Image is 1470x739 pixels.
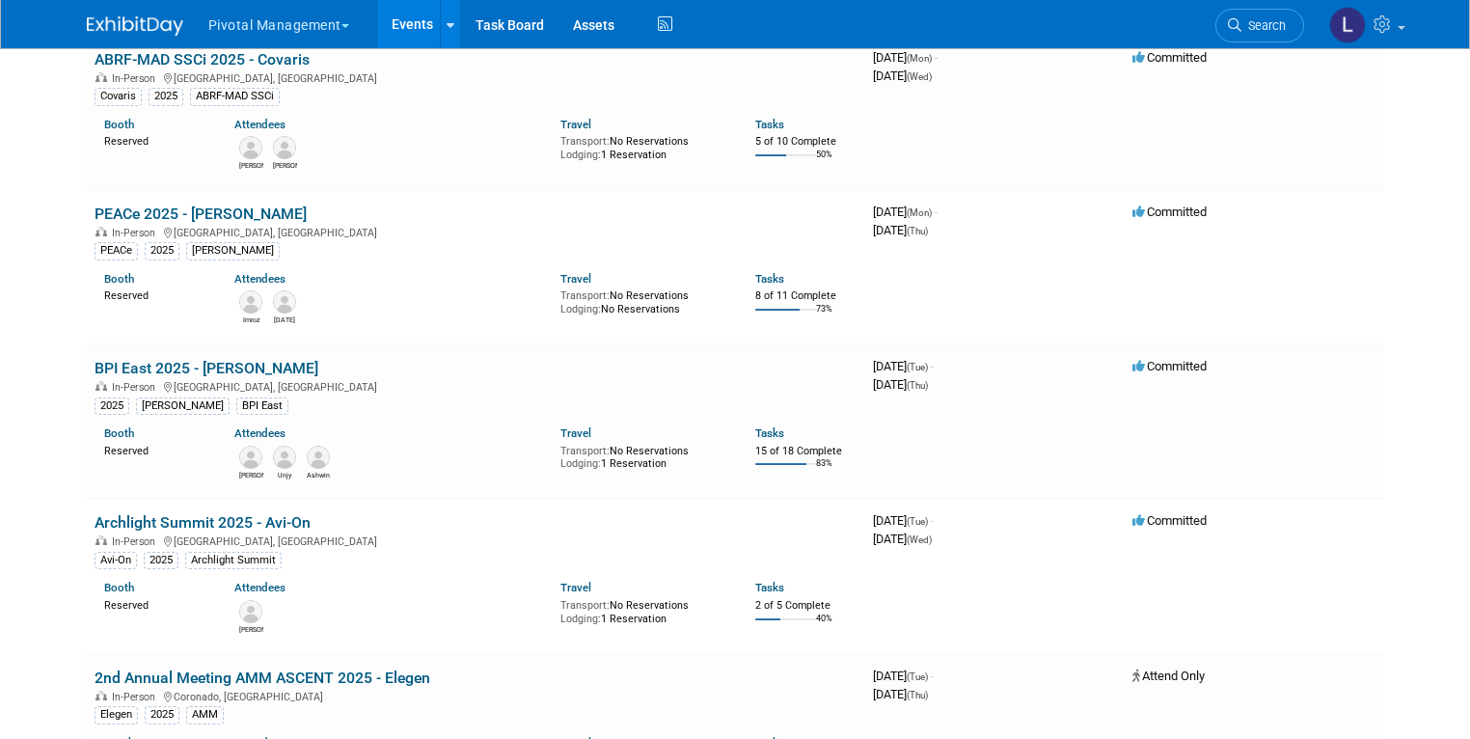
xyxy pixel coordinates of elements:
[560,135,610,148] span: Transport:
[95,706,138,724] div: Elegen
[95,397,129,415] div: 2025
[907,690,928,700] span: (Thu)
[136,397,230,415] div: [PERSON_NAME]
[104,286,205,303] div: Reserved
[816,304,832,330] td: 73%
[560,581,591,594] a: Travel
[95,224,857,239] div: [GEOGRAPHIC_DATA], [GEOGRAPHIC_DATA]
[1132,50,1207,65] span: Committed
[907,53,932,64] span: (Mon)
[755,118,784,131] a: Tasks
[755,289,857,303] div: 8 of 11 Complete
[560,289,610,302] span: Transport:
[95,535,107,545] img: In-Person Event
[95,552,137,569] div: Avi-On
[873,205,938,219] span: [DATE]
[112,227,161,239] span: In-Person
[95,688,857,703] div: Coronado, [GEOGRAPHIC_DATA]
[95,669,430,687] a: 2nd Annual Meeting AMM ASCENT 2025 - Elegen
[560,595,727,625] div: No Reservations 1 Reservation
[95,691,107,700] img: In-Person Event
[104,595,205,613] div: Reserved
[273,136,296,159] img: Sujash Chatterjee
[907,380,928,391] span: (Thu)
[907,226,928,236] span: (Thu)
[186,242,280,260] div: [PERSON_NAME]
[95,359,318,377] a: BPI East 2025 - [PERSON_NAME]
[239,600,262,623] img: Patrick James
[273,314,297,325] div: Raja Srinivas
[104,441,205,458] div: Reserved
[239,136,262,159] img: Melissa Gabello
[560,286,727,315] div: No Reservations No Reservations
[935,50,938,65] span: -
[234,426,286,440] a: Attendees
[239,290,262,314] img: Imroz Ghangas
[234,581,286,594] a: Attendees
[112,535,161,548] span: In-Person
[560,118,591,131] a: Travel
[273,469,297,480] div: Unjy Park
[112,691,161,703] span: In-Person
[236,397,288,415] div: BPI East
[95,205,307,223] a: PEACe 2025 - [PERSON_NAME]
[104,581,134,594] a: Booth
[931,669,934,683] span: -
[307,446,330,469] img: Ashwin Rajput
[816,150,832,176] td: 50%
[907,534,932,545] span: (Wed)
[873,669,934,683] span: [DATE]
[560,599,610,612] span: Transport:
[95,227,107,236] img: In-Person Event
[95,50,310,68] a: ABRF-MAD SSCi 2025 - Covaris
[95,378,857,394] div: [GEOGRAPHIC_DATA], [GEOGRAPHIC_DATA]
[186,706,224,724] div: AMM
[755,599,857,613] div: 2 of 5 Complete
[907,362,928,372] span: (Tue)
[95,69,857,85] div: [GEOGRAPHIC_DATA], [GEOGRAPHIC_DATA]
[1215,9,1304,42] a: Search
[95,381,107,391] img: In-Person Event
[239,159,263,171] div: Melissa Gabello
[873,532,932,546] span: [DATE]
[239,623,263,635] div: Patrick James
[112,72,161,85] span: In-Person
[873,687,928,701] span: [DATE]
[755,135,857,149] div: 5 of 10 Complete
[112,381,161,394] span: In-Person
[907,516,928,527] span: (Tue)
[873,223,928,237] span: [DATE]
[907,71,932,82] span: (Wed)
[1132,205,1207,219] span: Committed
[104,272,134,286] a: Booth
[239,314,263,325] div: Imroz Ghangas
[1132,513,1207,528] span: Committed
[239,446,262,469] img: Omar El-Ghouch
[273,159,297,171] div: Sujash Chatterjee
[560,303,601,315] span: Lodging:
[755,272,784,286] a: Tasks
[273,446,296,469] img: Unjy Park
[755,426,784,440] a: Tasks
[873,50,938,65] span: [DATE]
[755,445,857,458] div: 15 of 18 Complete
[560,426,591,440] a: Travel
[873,513,934,528] span: [DATE]
[907,671,928,682] span: (Tue)
[87,16,183,36] img: ExhibitDay
[145,242,179,260] div: 2025
[95,242,138,260] div: PEACe
[560,445,610,457] span: Transport:
[935,205,938,219] span: -
[873,68,932,83] span: [DATE]
[190,88,280,105] div: ABRF-MAD SSCi
[1132,669,1205,683] span: Attend Only
[560,149,601,161] span: Lodging:
[104,118,134,131] a: Booth
[931,513,934,528] span: -
[931,359,934,373] span: -
[816,614,832,640] td: 40%
[873,377,928,392] span: [DATE]
[185,552,282,569] div: Archlight Summit
[560,272,591,286] a: Travel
